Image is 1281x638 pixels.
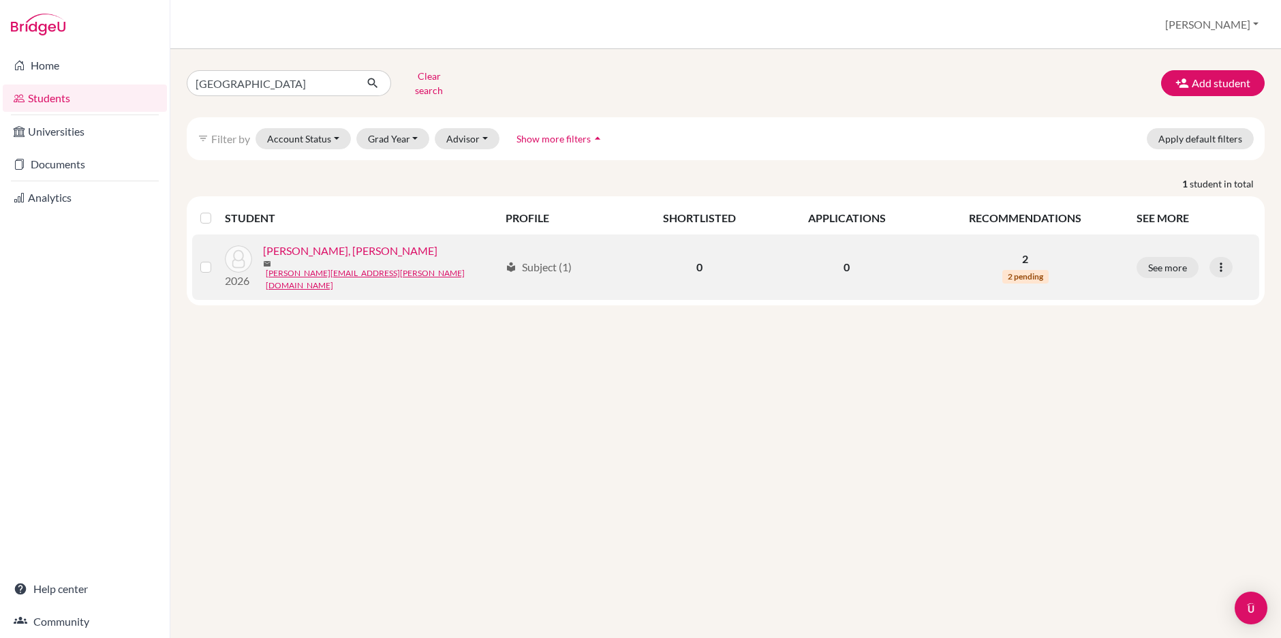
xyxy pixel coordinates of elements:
[3,52,167,79] a: Home
[930,251,1120,267] p: 2
[3,575,167,603] a: Help center
[3,118,167,145] a: Universities
[211,132,250,145] span: Filter by
[505,128,616,149] button: Show more filtersarrow_drop_up
[198,133,209,144] i: filter_list
[497,202,628,234] th: PROFILE
[3,85,167,112] a: Students
[3,151,167,178] a: Documents
[1235,592,1267,624] div: Open Intercom Messenger
[1128,202,1259,234] th: SEE MORE
[3,184,167,211] a: Analytics
[628,202,771,234] th: SHORTLISTED
[435,128,499,149] button: Advisor
[1161,70,1265,96] button: Add student
[263,243,437,259] a: [PERSON_NAME], [PERSON_NAME]
[225,273,252,289] p: 2026
[225,245,252,273] img: Segovia Soto, Marco Andres
[771,234,922,300] td: 0
[628,234,771,300] td: 0
[263,260,271,268] span: mail
[1159,12,1265,37] button: [PERSON_NAME]
[256,128,351,149] button: Account Status
[591,132,604,145] i: arrow_drop_up
[225,202,497,234] th: STUDENT
[771,202,922,234] th: APPLICATIONS
[1147,128,1254,149] button: Apply default filters
[1137,257,1199,278] button: See more
[356,128,430,149] button: Grad Year
[516,133,591,145] span: Show more filters
[3,608,167,635] a: Community
[1182,177,1190,191] strong: 1
[922,202,1128,234] th: RECOMMENDATIONS
[11,14,65,35] img: Bridge-U
[391,65,467,101] button: Clear search
[506,259,572,275] div: Subject (1)
[266,267,499,292] a: [PERSON_NAME][EMAIL_ADDRESS][PERSON_NAME][DOMAIN_NAME]
[187,70,356,96] input: Find student by name...
[1002,270,1049,284] span: 2 pending
[506,262,516,273] span: local_library
[1190,177,1265,191] span: student in total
